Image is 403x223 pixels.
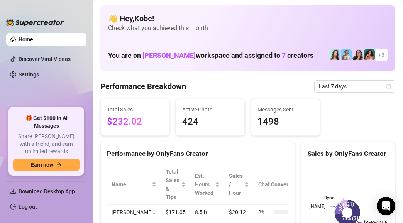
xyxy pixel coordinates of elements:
th: Chat Conversion [254,164,319,205]
span: Last 7 days [319,81,391,92]
a: Settings [19,71,39,78]
img: Jasmine [364,49,375,60]
td: [PERSON_NAME]… [107,205,161,220]
span: arrow-right [56,162,62,167]
span: 2 % [258,208,271,216]
div: Performance by OnlyFans Creator [107,149,288,159]
span: 1498 [257,115,313,129]
span: Share [PERSON_NAME] with a friend, and earn unlimited rewards [13,133,80,155]
div: Sales by OnlyFans Creator [308,149,389,159]
span: Total Sales & Tips [166,167,179,201]
span: Earn now [31,162,53,168]
th: Sales / Hour [224,164,254,205]
h1: You are on workspace and assigned to creators [108,51,313,60]
td: $20.12 [224,205,254,220]
a: Discover Viral Videos [19,56,71,62]
div: Est. Hours Worked [195,172,213,197]
button: Earn nowarrow-right [13,159,80,171]
span: calendar [386,84,391,89]
span: 7 [282,51,286,59]
span: [PERSON_NAME] [142,51,196,59]
h4: 👋 Hey, Kobe ! [108,13,388,24]
span: Messages Sent [257,105,313,114]
span: Chat Conversion [258,180,308,189]
span: Sales / Hour [229,172,243,197]
img: Amelia [329,49,340,60]
th: Name [107,164,161,205]
img: Vanessa [341,49,352,60]
img: Sami [352,49,363,60]
span: 424 [182,115,238,129]
img: logo-BBDzfeDw.svg [6,19,64,26]
text: Rynn… [324,195,338,201]
span: Name [112,180,150,189]
span: $232.02 [107,115,163,129]
span: + 3 [378,51,384,59]
span: Total Sales [107,105,163,114]
text: [PERSON_NAME]… [290,204,328,209]
a: Home [19,36,33,42]
span: 🎁 Get $100 in AI Messages [13,115,80,130]
span: Check what you achieved this month [108,24,388,32]
td: 8.5 h [190,205,224,220]
span: download [10,188,16,194]
td: $171.05 [161,205,190,220]
a: Log out [19,204,37,210]
span: Active Chats [182,105,238,114]
span: Download Desktop App [19,188,75,194]
th: Total Sales & Tips [161,164,190,205]
div: Open Intercom Messenger [377,197,395,215]
h4: Performance Breakdown [100,81,186,92]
